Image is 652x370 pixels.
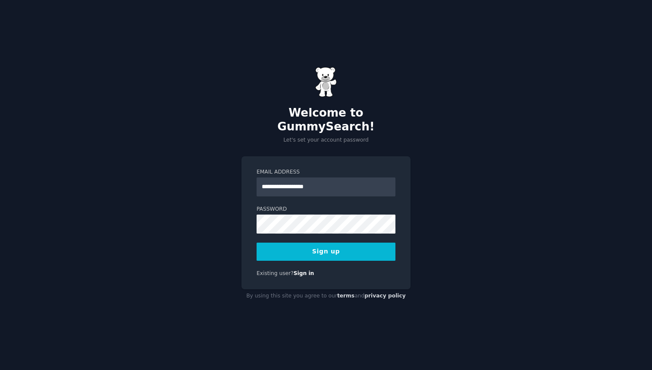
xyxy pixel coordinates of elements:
label: Email Address [257,168,395,176]
button: Sign up [257,243,395,261]
a: terms [337,293,354,299]
a: privacy policy [364,293,406,299]
a: Sign in [294,270,314,276]
img: Gummy Bear [315,67,337,97]
label: Password [257,206,395,213]
p: Let's set your account password [241,136,411,144]
div: By using this site you agree to our and [241,289,411,303]
span: Existing user? [257,270,294,276]
h2: Welcome to GummySearch! [241,106,411,133]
